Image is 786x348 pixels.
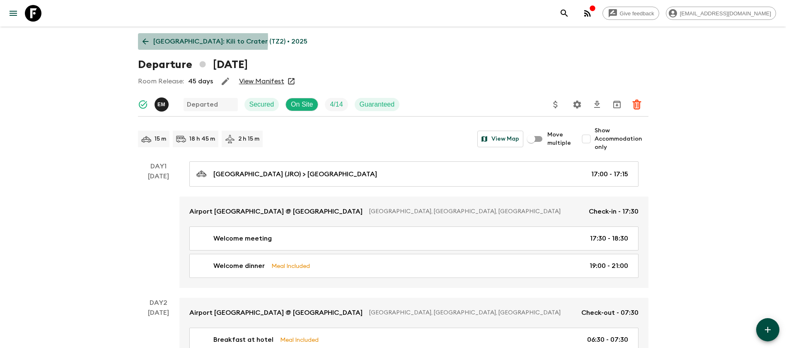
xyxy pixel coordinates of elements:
p: Airport [GEOGRAPHIC_DATA] @ [GEOGRAPHIC_DATA] [189,308,363,318]
span: Move multiple [547,131,571,147]
p: 19:00 - 21:00 [590,261,628,271]
p: [GEOGRAPHIC_DATA] (JRO) > [GEOGRAPHIC_DATA] [213,169,377,179]
button: search adventures [556,5,573,22]
button: Delete [629,96,645,113]
p: On Site [291,100,313,110]
a: Give feedback [602,7,659,20]
p: [GEOGRAPHIC_DATA], [GEOGRAPHIC_DATA], [GEOGRAPHIC_DATA] [369,207,582,216]
span: [EMAIL_ADDRESS][DOMAIN_NAME] [675,10,776,17]
p: 4 / 14 [330,100,343,110]
p: 15 m [155,135,166,143]
p: Meal Included [271,261,310,270]
a: View Manifest [239,77,284,85]
p: Breakfast at hotel [213,335,273,345]
p: Secured [249,100,274,110]
button: Download CSV [589,96,605,113]
div: [DATE] [148,171,169,288]
p: 06:30 - 07:30 [587,335,628,345]
p: Check-out - 07:30 [581,308,638,318]
p: [GEOGRAPHIC_DATA], [GEOGRAPHIC_DATA], [GEOGRAPHIC_DATA] [369,309,575,317]
div: Trip Fill [325,98,348,111]
button: Update Price, Early Bird Discount and Costs [547,96,564,113]
p: Welcome meeting [213,234,272,243]
span: Give feedback [615,10,659,17]
a: Welcome meeting17:30 - 18:30 [189,226,638,251]
p: Departed [187,100,218,110]
p: 2 h 15 m [238,135,259,143]
button: menu [5,5,22,22]
p: Meal Included [280,335,319,344]
p: Day 1 [138,161,179,171]
svg: Synced Successfully [138,100,148,110]
h1: Departure [DATE] [138,56,248,73]
span: Show Accommodation only [595,127,648,151]
a: Welcome dinnerMeal Included19:00 - 21:00 [189,254,638,278]
p: Room Release: [138,76,184,86]
button: View Map [477,131,523,147]
div: Secured [244,98,279,111]
a: [GEOGRAPHIC_DATA]: Kili to Crater (TZ2) • 2025 [138,33,312,50]
p: 45 days [188,76,213,86]
p: Welcome dinner [213,261,265,271]
div: On Site [285,98,318,111]
p: 17:00 - 17:15 [591,169,628,179]
a: [GEOGRAPHIC_DATA] (JRO) > [GEOGRAPHIC_DATA]17:00 - 17:15 [189,161,638,187]
span: Emanuel Munisi [155,100,170,107]
a: Airport [GEOGRAPHIC_DATA] @ [GEOGRAPHIC_DATA][GEOGRAPHIC_DATA], [GEOGRAPHIC_DATA], [GEOGRAPHIC_DA... [179,298,648,328]
p: 17:30 - 18:30 [590,234,628,243]
p: Airport [GEOGRAPHIC_DATA] @ [GEOGRAPHIC_DATA] [189,207,363,217]
button: Settings [569,96,585,113]
button: Archive (Completed, Cancelled or Unsynced Departures only) [609,96,625,113]
p: Day 2 [138,298,179,308]
div: [EMAIL_ADDRESS][DOMAIN_NAME] [666,7,776,20]
a: Airport [GEOGRAPHIC_DATA] @ [GEOGRAPHIC_DATA][GEOGRAPHIC_DATA], [GEOGRAPHIC_DATA], [GEOGRAPHIC_DA... [179,197,648,226]
p: Guaranteed [360,100,395,110]
p: Check-in - 17:30 [589,207,638,217]
p: [GEOGRAPHIC_DATA]: Kili to Crater (TZ2) • 2025 [153,37,307,46]
p: 18 h 45 m [189,135,215,143]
